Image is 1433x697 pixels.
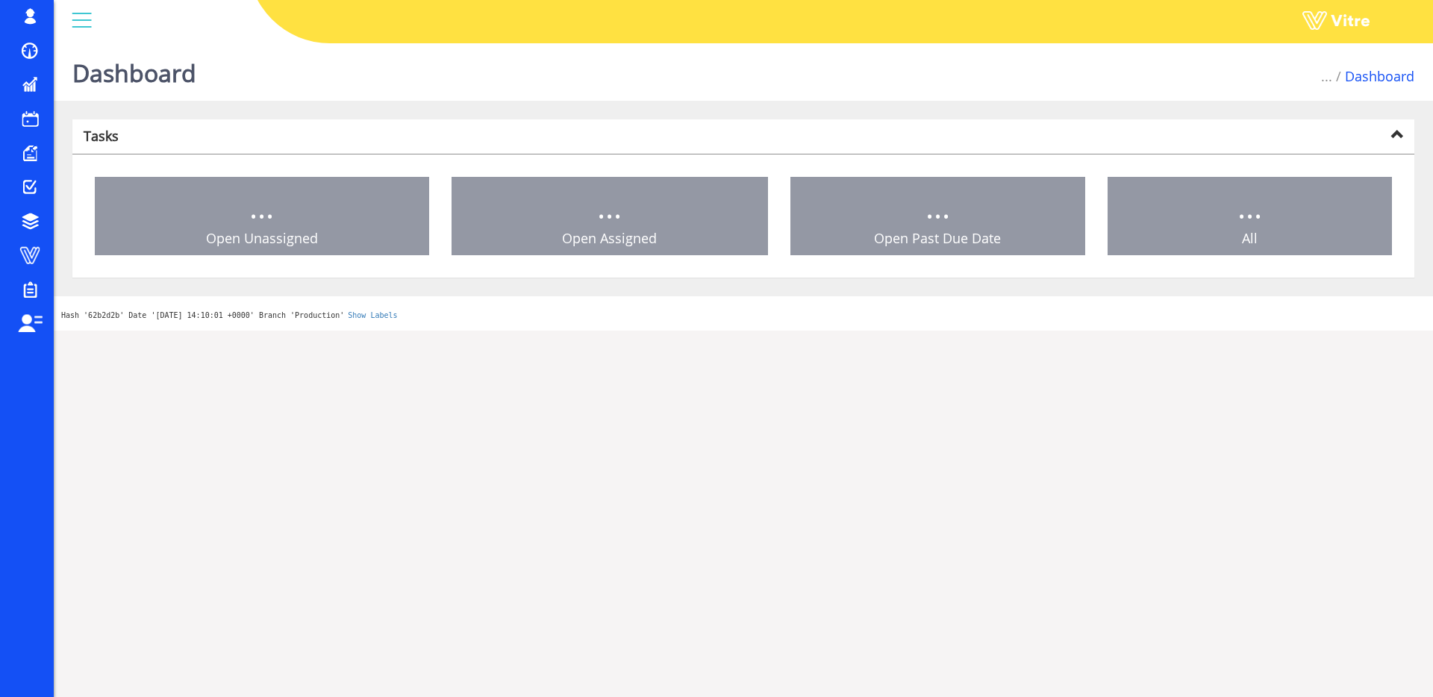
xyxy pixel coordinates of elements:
span: Open Unassigned [206,229,318,247]
a: ... Open Assigned [452,177,769,256]
li: Dashboard [1332,67,1414,87]
a: ... All [1108,177,1393,256]
span: ... [597,185,622,228]
span: ... [1321,67,1332,85]
a: ... Open Past Due Date [790,177,1085,256]
h1: Dashboard [72,37,196,101]
a: ... Open Unassigned [95,177,429,256]
span: Open Past Due Date [874,229,1001,247]
strong: Tasks [84,127,119,145]
span: ... [249,185,274,228]
span: ... [925,185,950,228]
span: Hash '62b2d2b' Date '[DATE] 14:10:01 +0000' Branch 'Production' [61,311,344,319]
span: All [1242,229,1258,247]
span: Open Assigned [562,229,657,247]
a: Show Labels [348,311,397,319]
span: ... [1237,185,1262,228]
